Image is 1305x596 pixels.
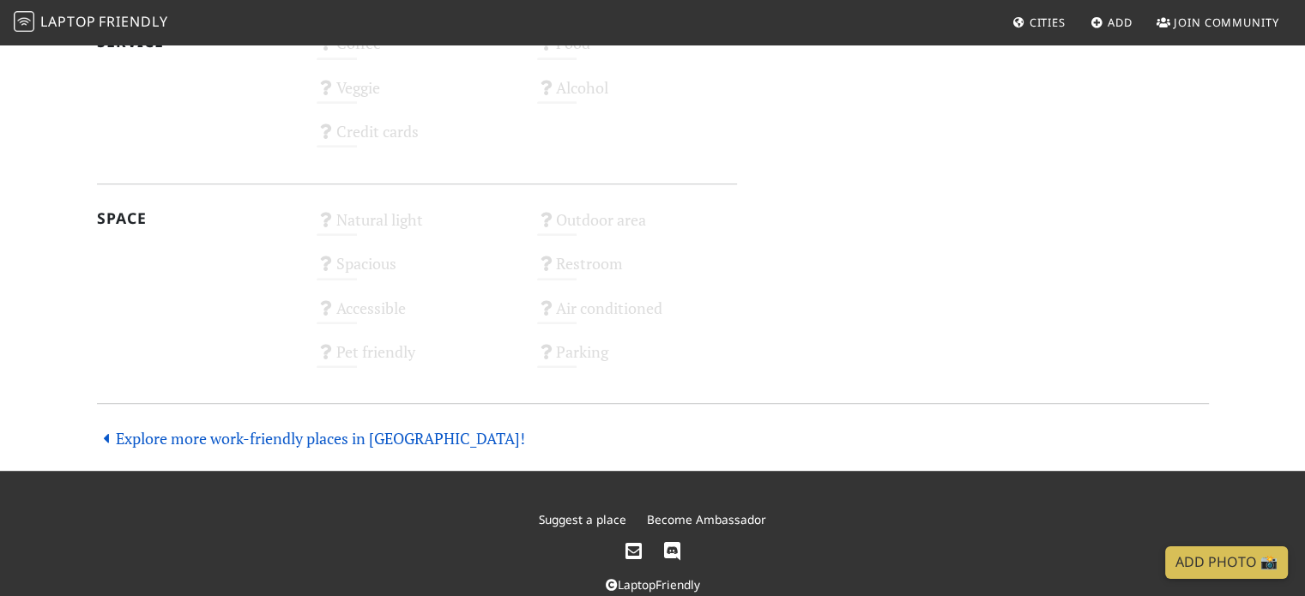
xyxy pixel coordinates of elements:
a: Explore more work-friendly places in [GEOGRAPHIC_DATA]! [97,428,526,449]
a: Add [1084,7,1139,38]
div: Credit cards [306,117,527,161]
div: Alcohol [527,74,747,117]
div: Coffee [306,29,527,73]
div: Air conditioned [527,294,747,338]
div: Natural light [306,206,527,250]
span: Add [1108,15,1133,30]
span: Join Community [1174,15,1279,30]
span: Cities [1030,15,1066,30]
a: LaptopFriendly LaptopFriendly [14,8,168,38]
span: Friendly [99,12,167,31]
div: Outdoor area [527,206,747,250]
div: Food [527,29,747,73]
h2: Service [97,33,297,51]
a: Suggest a place [539,511,626,527]
div: Spacious [306,250,527,293]
a: Become Ambassador [647,511,766,527]
a: LaptopFriendly [606,576,700,593]
a: Join Community [1150,7,1286,38]
span: Laptop [40,12,96,31]
div: Restroom [527,250,747,293]
h2: Space [97,209,297,227]
div: Parking [527,338,747,382]
img: LaptopFriendly [14,11,34,32]
div: Accessible [306,294,527,338]
div: Pet friendly [306,338,527,382]
a: Add Photo 📸 [1165,546,1288,579]
div: Veggie [306,74,527,117]
a: Cities [1006,7,1072,38]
